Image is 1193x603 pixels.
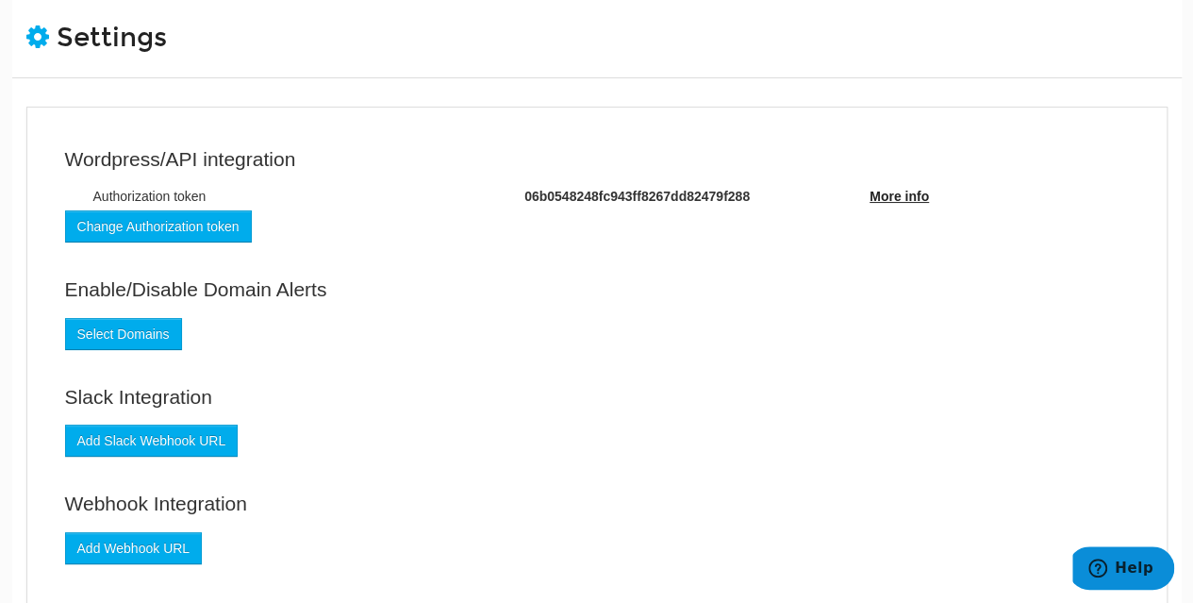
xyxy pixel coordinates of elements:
a: More info [870,189,929,204]
a: Select Domains [65,318,182,350]
span: Wordpress/API integration [65,148,296,170]
span: Slack Integration [65,386,212,408]
div: Authorization token [79,187,511,206]
span: Webhook Integration [65,493,247,514]
span: Settings [57,22,167,54]
span: Enable/Disable Domain Alerts [65,278,327,300]
label: 06b0548248fc943ff8267dd82479f288 [524,187,750,206]
a: Add Webhook URL [65,532,203,564]
a: Change Authorization token [65,210,252,243]
a: Add Slack Webhook URL [65,425,239,457]
iframe: Opens a widget where you can find more information [1072,546,1174,594]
